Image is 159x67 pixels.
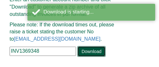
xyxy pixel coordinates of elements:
[10,47,76,56] input: e.g. BLA02
[10,21,125,43] p: Please note: If the download times out, please raise a ticket stating the customer No to .
[77,46,105,57] a: Download
[43,9,150,16] div: Download is starting...
[14,36,100,42] a: [EMAIL_ADDRESS][DOMAIN_NAME]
